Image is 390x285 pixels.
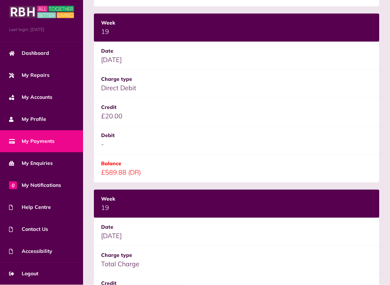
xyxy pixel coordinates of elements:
td: [DATE] [94,218,379,246]
span: My Notifications [9,182,61,189]
span: My Payments [9,138,55,145]
td: 19 [94,14,379,42]
span: Last login: [DATE] [9,27,74,33]
td: - [94,126,379,154]
img: MyRBH [9,5,74,19]
td: 19 [94,190,379,218]
span: My Profile [9,116,46,123]
span: My Accounts [9,94,52,101]
td: [DATE] [94,42,379,70]
span: Help Centre [9,204,51,211]
td: Total Charge [94,246,379,274]
span: Contact Us [9,226,48,233]
span: 0 [9,181,17,189]
td: £20.00 [94,98,379,126]
span: My Enquiries [9,160,53,167]
td: £589.88 (DR) [94,154,379,183]
span: Accessibility [9,248,52,255]
td: Direct Debit [94,70,379,98]
span: My Repairs [9,72,49,79]
span: Logout [9,270,38,278]
span: Dashboard [9,50,49,57]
